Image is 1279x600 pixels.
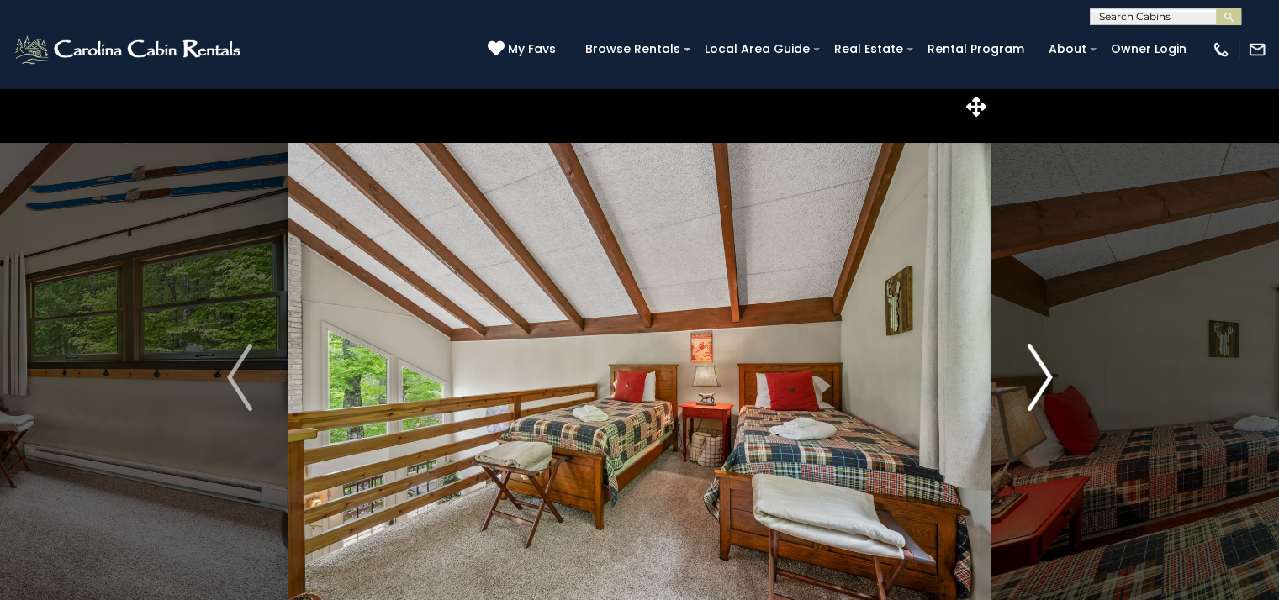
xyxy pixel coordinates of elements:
[508,40,556,58] span: My Favs
[1212,40,1230,59] img: phone-regular-white.png
[919,36,1033,62] a: Rental Program
[696,36,818,62] a: Local Area Guide
[1040,36,1095,62] a: About
[13,33,246,66] img: White-1-2.png
[1248,40,1266,59] img: mail-regular-white.png
[1027,344,1052,411] img: arrow
[488,40,560,59] a: My Favs
[227,344,252,411] img: arrow
[826,36,912,62] a: Real Estate
[1102,36,1195,62] a: Owner Login
[577,36,689,62] a: Browse Rentals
